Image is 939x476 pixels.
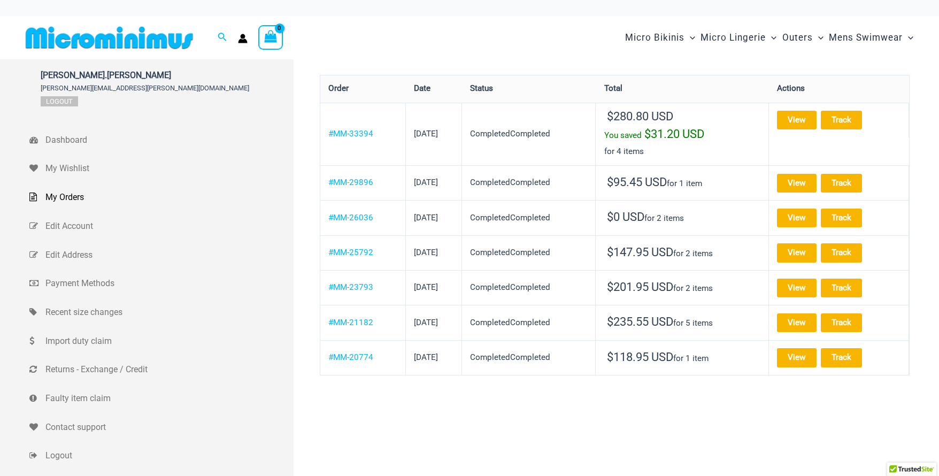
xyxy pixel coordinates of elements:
[29,154,294,183] a: My Wishlist
[45,419,291,435] span: Contact support
[607,175,613,189] span: $
[414,213,438,222] time: [DATE]
[29,212,294,241] a: Edit Account
[607,280,613,294] span: $
[41,84,249,92] span: [PERSON_NAME][EMAIL_ADDRESS][PERSON_NAME][DOMAIN_NAME]
[328,178,373,187] a: View order number MM-29896
[29,298,294,327] a: Recent size changes
[604,126,760,144] div: You saved
[777,83,805,93] span: Actions
[328,83,349,93] span: Order
[29,355,294,384] a: Returns - Exchange / Credit
[607,315,673,328] span: 235.55 USD
[596,165,768,200] td: for 1 item
[777,313,817,332] a: View order MM-21182
[777,174,817,193] a: View order MM-29896
[238,34,248,43] a: Account icon link
[607,315,613,328] span: $
[607,350,613,364] span: $
[644,127,651,141] span: $
[821,209,862,227] a: Track order number MM-26036
[462,235,596,270] td: CompletedCompleted
[45,160,291,176] span: My Wishlist
[29,269,294,298] a: Payment Methods
[596,200,768,235] td: for 2 items
[462,305,596,340] td: CompletedCompleted
[821,174,862,193] a: Track order number MM-29896
[644,127,704,141] span: 31.20 USD
[596,340,768,375] td: for 1 item
[684,24,695,51] span: Menu Toggle
[41,70,249,80] span: [PERSON_NAME].[PERSON_NAME]
[29,384,294,413] a: Faulty item claim
[462,270,596,305] td: CompletedCompleted
[821,313,862,332] a: Track order number MM-21182
[470,83,493,93] span: Status
[462,165,596,200] td: CompletedCompleted
[625,24,684,51] span: Micro Bikinis
[29,126,294,155] a: Dashboard
[29,441,294,470] a: Logout
[607,210,613,224] span: $
[45,247,291,263] span: Edit Address
[607,110,673,123] span: 280.80 USD
[414,178,438,187] time: [DATE]
[596,305,768,340] td: for 5 items
[258,25,283,50] a: View Shopping Cart, empty
[821,243,862,262] a: Track order number MM-25792
[813,24,823,51] span: Menu Toggle
[607,210,644,224] span: 0 USD
[596,103,768,166] td: for 4 items
[41,96,78,106] a: Logout
[821,348,862,367] a: Track order number MM-20774
[596,270,768,305] td: for 2 items
[829,24,903,51] span: Mens Swimwear
[45,218,291,234] span: Edit Account
[45,275,291,291] span: Payment Methods
[777,348,817,367] a: View order MM-20774
[29,183,294,212] a: My Orders
[782,24,813,51] span: Outers
[328,282,373,292] a: View order number MM-23793
[766,24,776,51] span: Menu Toggle
[701,24,766,51] span: Micro Lingerie
[414,248,438,257] time: [DATE]
[45,333,291,349] span: Import duty claim
[414,83,430,93] span: Date
[328,213,373,222] a: View order number MM-26036
[607,110,613,123] span: $
[29,327,294,356] a: Import duty claim
[621,20,918,56] nav: Site Navigation
[777,111,817,129] a: View order MM-33394
[777,243,817,262] a: View order MM-25792
[45,362,291,378] span: Returns - Exchange / Credit
[826,21,916,54] a: Mens SwimwearMenu ToggleMenu Toggle
[462,200,596,235] td: CompletedCompleted
[218,31,227,44] a: Search icon link
[45,448,291,464] span: Logout
[328,318,373,327] a: View order number MM-21182
[328,129,373,139] a: View order number MM-33394
[607,175,667,189] span: 95.45 USD
[622,21,698,54] a: Micro BikinisMenu ToggleMenu Toggle
[414,282,438,292] time: [DATE]
[462,340,596,375] td: CompletedCompleted
[328,352,373,362] a: View order number MM-20774
[21,26,197,50] img: MM SHOP LOGO FLAT
[596,235,768,270] td: for 2 items
[29,241,294,270] a: Edit Address
[45,132,291,148] span: Dashboard
[607,280,673,294] span: 201.95 USD
[414,129,438,139] time: [DATE]
[604,83,622,93] span: Total
[780,21,826,54] a: OutersMenu ToggleMenu Toggle
[821,111,862,129] a: Track order number MM-33394
[45,189,291,205] span: My Orders
[45,304,291,320] span: Recent size changes
[462,103,596,166] td: CompletedCompleted
[414,318,438,327] time: [DATE]
[607,350,673,364] span: 118.95 USD
[328,248,373,257] a: View order number MM-25792
[414,352,438,362] time: [DATE]
[29,413,294,442] a: Contact support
